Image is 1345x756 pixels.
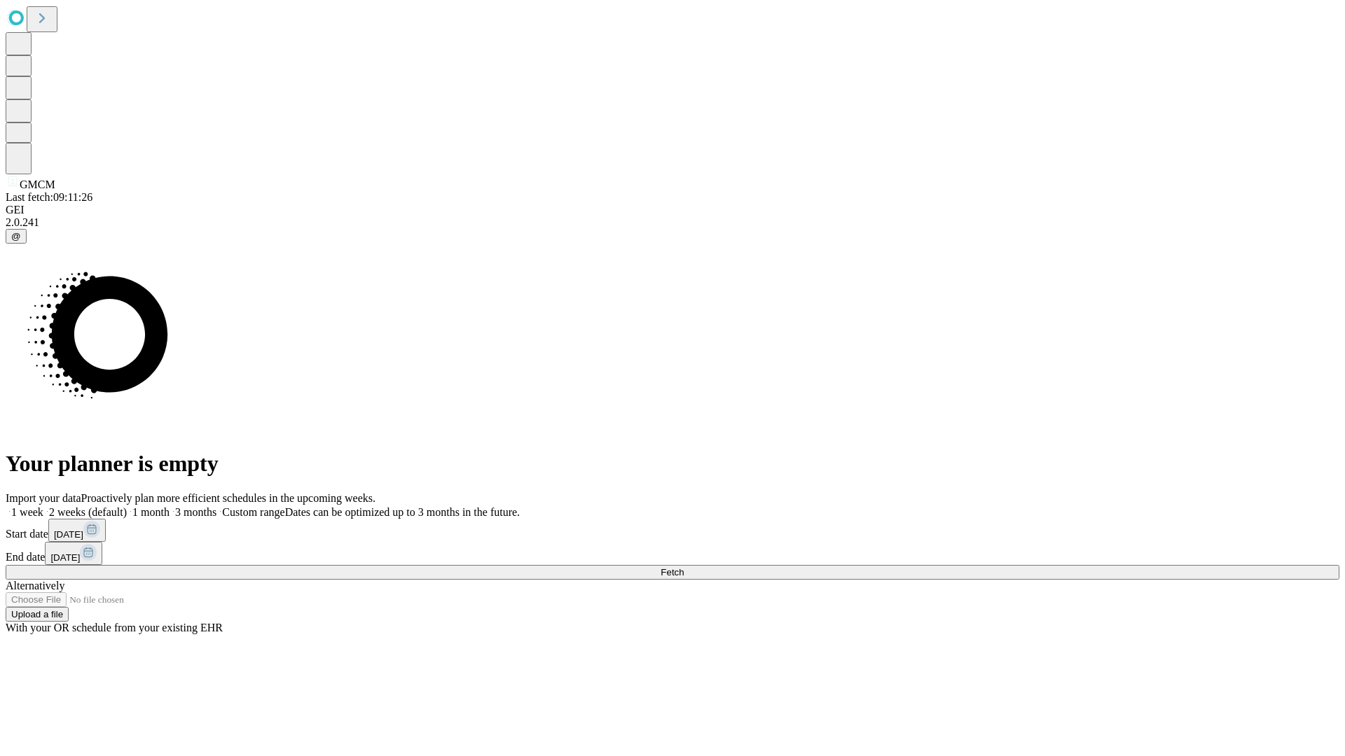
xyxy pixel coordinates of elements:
[6,519,1339,542] div: Start date
[132,506,170,518] span: 1 month
[6,204,1339,216] div: GEI
[20,178,55,190] span: GMCM
[222,506,284,518] span: Custom range
[11,506,43,518] span: 1 week
[6,492,81,504] span: Import your data
[11,231,21,241] span: @
[45,542,102,565] button: [DATE]
[6,565,1339,580] button: Fetch
[6,451,1339,477] h1: Your planner is empty
[6,622,223,633] span: With your OR schedule from your existing EHR
[6,191,92,203] span: Last fetch: 09:11:26
[6,580,64,591] span: Alternatively
[6,229,27,244] button: @
[6,607,69,622] button: Upload a file
[48,519,106,542] button: [DATE]
[6,542,1339,565] div: End date
[661,567,684,577] span: Fetch
[285,506,520,518] span: Dates can be optimized up to 3 months in the future.
[49,506,127,518] span: 2 weeks (default)
[81,492,375,504] span: Proactively plan more efficient schedules in the upcoming weeks.
[54,529,83,540] span: [DATE]
[50,552,80,563] span: [DATE]
[6,216,1339,229] div: 2.0.241
[175,506,216,518] span: 3 months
